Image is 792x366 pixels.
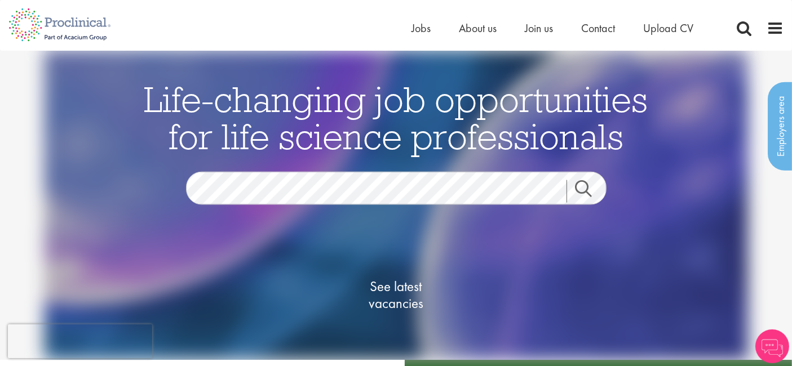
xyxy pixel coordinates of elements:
a: Job search submit button [567,180,615,202]
span: See latest vacancies [340,278,453,312]
iframe: reCAPTCHA [8,324,152,358]
img: candidate home [44,50,749,360]
a: Join us [525,21,553,35]
span: Life-changing job opportunities for life science professionals [144,76,648,158]
a: See latestvacancies [340,233,453,357]
a: Upload CV [643,21,693,35]
a: About us [459,21,497,35]
a: Contact [581,21,615,35]
img: Chatbot [755,329,789,363]
a: Jobs [412,21,431,35]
